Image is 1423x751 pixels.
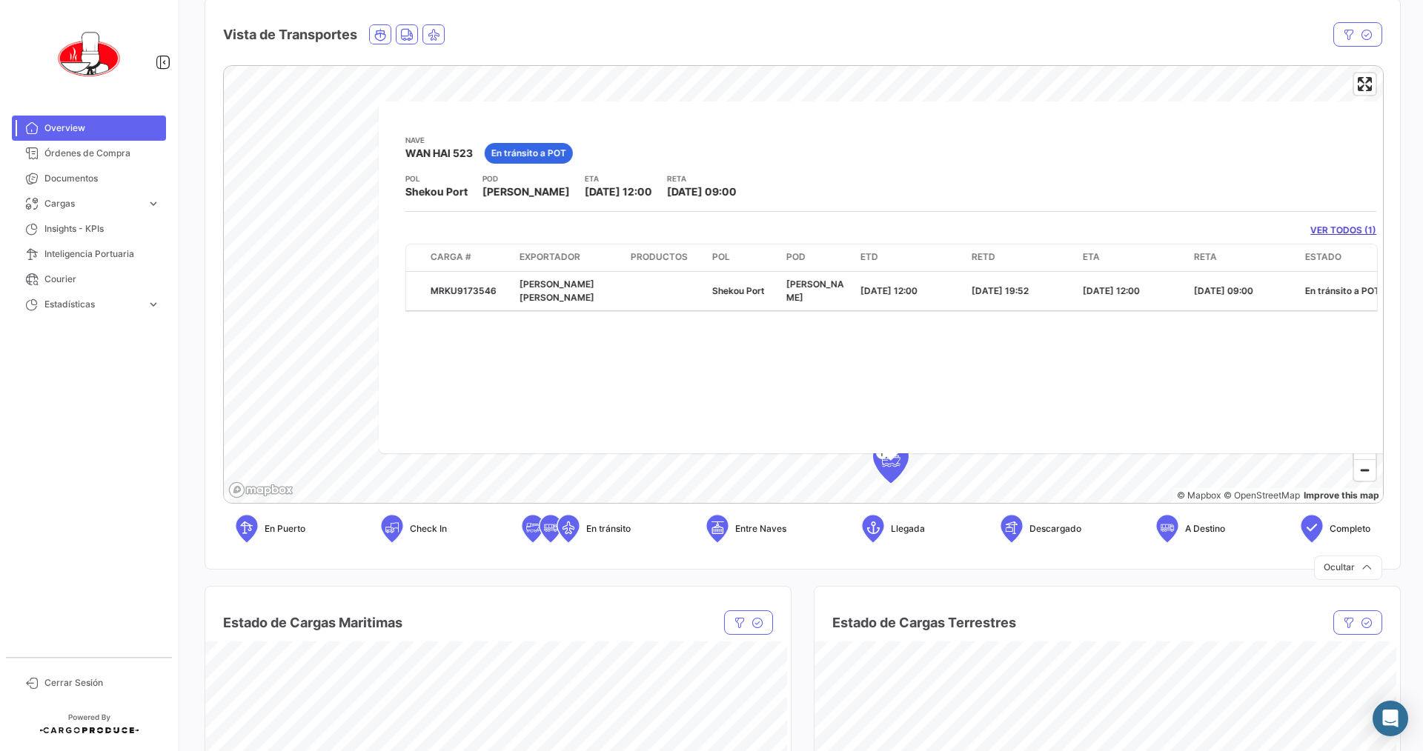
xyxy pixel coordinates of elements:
button: Air [423,25,444,44]
a: Documentos [12,166,166,191]
span: expand_more [147,298,160,311]
a: Mapbox logo [228,481,293,498]
div: Abrir Intercom Messenger [1373,701,1408,736]
datatable-header-cell: POL [706,244,780,270]
datatable-header-cell: Exportador [514,244,625,270]
div: Map marker [873,438,909,483]
datatable-header-cell: Carga # [425,244,514,270]
span: Overview [44,121,160,135]
span: En Puerto [265,522,305,535]
button: Enter fullscreen [1354,73,1376,95]
span: Cargas [44,197,141,210]
span: [DATE] 12:00 [1083,284,1140,296]
h4: Estado de Cargas Maritimas [223,613,402,633]
span: POD [786,250,806,263]
span: [DATE] 19:52 [972,284,1029,296]
span: RETA [1194,250,1217,263]
a: OpenStreetMap [1224,490,1300,501]
span: Estadísticas [44,298,141,311]
datatable-header-cell: ETA [1077,244,1188,270]
a: Overview [12,116,166,141]
span: En tránsito a POT [491,147,566,160]
img: 0621d632-ab00-45ba-b411-ac9e9fb3f036.png [52,18,126,92]
a: Mapbox [1177,490,1221,501]
a: VER TODOS (1) [1310,224,1376,237]
span: [DATE] 12:00 [585,185,652,198]
span: En tránsito a POT [1305,284,1380,296]
datatable-header-cell: Estado [1299,244,1392,270]
a: Inteligencia Portuaria [12,241,166,267]
span: Insights - KPIs [44,222,160,236]
button: Land [397,25,417,44]
span: [PERSON_NAME] [482,184,570,199]
span: [DATE] 09:00 [667,185,737,198]
span: ETA [1083,250,1100,263]
span: Carga # [431,250,471,263]
span: Estado [1305,250,1341,263]
datatable-header-cell: Productos [625,244,706,270]
span: A Destino [1185,522,1225,535]
span: Productos [631,250,688,263]
span: T [876,447,888,459]
span: expand_more [147,197,160,210]
span: Zoom out [1354,460,1376,481]
app-card-info-title: POD [482,173,570,184]
datatable-header-cell: POD [780,244,855,270]
span: [PERSON_NAME] [PERSON_NAME] [520,278,594,302]
span: [DATE] 12:00 [860,284,918,296]
span: [DATE] 09:00 [1194,284,1253,296]
span: Documentos [44,172,160,185]
span: Llegada [891,522,925,535]
span: Órdenes de Compra [44,147,160,160]
a: Insights - KPIs [12,216,166,241]
span: Courier [44,273,160,286]
div: MRKU9173546 [431,284,508,297]
datatable-header-cell: RETA [1188,244,1299,270]
a: Órdenes de Compra [12,141,166,166]
button: Close popup [1372,103,1402,133]
datatable-header-cell: RETD [966,244,1077,270]
h4: Estado de Cargas Terrestres [832,613,1016,633]
span: Shekou Port [405,184,468,199]
app-card-info-title: RETA [667,173,737,184]
span: ETD [860,250,878,263]
span: POL [712,250,730,263]
span: RETD [972,250,995,263]
app-card-info-title: Nave [405,134,473,146]
span: Inteligencia Portuaria [44,247,160,261]
span: Shekou Port [712,284,765,296]
button: Zoom out [1354,459,1376,481]
h4: Vista de Transportes [223,24,357,45]
button: Ocean [370,25,391,44]
datatable-header-cell: ETD [855,244,966,270]
app-card-info-title: ETA [585,173,652,184]
span: Cerrar Sesión [44,676,160,690]
button: Ocultar [1314,555,1382,580]
app-card-info-title: POL [405,173,468,184]
span: [PERSON_NAME] [786,278,844,302]
a: Courier [12,267,166,292]
a: Map feedback [1304,490,1379,501]
span: Check In [410,522,447,535]
span: Exportador [520,250,580,263]
span: WAN HAI 523 [405,146,473,161]
span: Completo [1330,522,1370,535]
span: Entre Naves [735,522,786,535]
span: En tránsito [586,522,631,535]
span: Descargado [1029,522,1081,535]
